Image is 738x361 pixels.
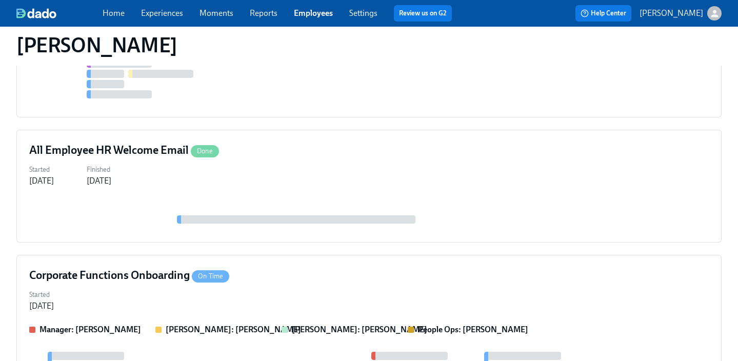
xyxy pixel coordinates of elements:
a: Experiences [141,8,183,18]
h4: Corporate Functions Onboarding [29,268,229,283]
label: Finished [87,164,111,175]
span: Help Center [581,8,626,18]
a: Settings [349,8,377,18]
h1: [PERSON_NAME] [16,33,177,57]
div: [DATE] [29,175,54,187]
div: [DATE] [29,300,54,312]
strong: [PERSON_NAME]: [PERSON_NAME] [166,325,301,334]
p: [PERSON_NAME] [640,8,703,19]
label: Started [29,164,54,175]
a: dado [16,8,103,18]
div: [DATE] [87,175,111,187]
label: Started [29,289,54,300]
a: Employees [294,8,333,18]
button: Review us on G2 [394,5,452,22]
img: dado [16,8,56,18]
strong: Manager: [PERSON_NAME] [39,325,141,334]
button: Help Center [575,5,631,22]
strong: People Ops: [PERSON_NAME] [418,325,528,334]
h4: All Employee HR Welcome Email [29,143,219,158]
span: On Time [192,272,229,280]
a: Review us on G2 [399,8,447,18]
strong: [PERSON_NAME]: [PERSON_NAME] [292,325,427,334]
a: Reports [250,8,277,18]
span: Done [191,147,219,155]
button: [PERSON_NAME] [640,6,722,21]
a: Moments [200,8,233,18]
a: Home [103,8,125,18]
